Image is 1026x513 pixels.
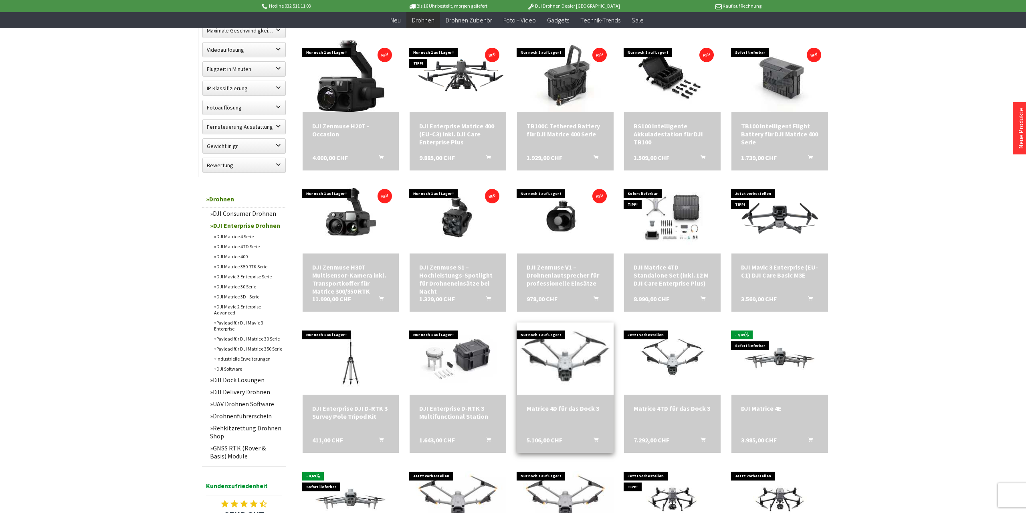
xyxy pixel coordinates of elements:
[527,263,604,287] a: DJI Zenmuse V1 – Drohnenlautsprecher für professionelle Einsätze 978,00 CHF In den Warenkorb
[206,207,286,219] a: DJI Consumer Drohnen
[419,122,497,146] a: DJI Enterprise Matrice 400 (EU-C3) inkl. DJI Care Enterprise Plus 9.885,00 CHF In den Warenkorb
[632,16,644,24] span: Sale
[210,241,286,251] a: DJI Matrice 4TD Serie
[312,122,390,138] a: DJI Zenmuse H20T - Occasion 4.000,00 CHF In den Warenkorb
[634,263,711,287] div: DJI Matrice 4TD Standalone Set (inkl. 12 M DJI Care Enterprise Plus)
[527,404,604,412] a: Matrice 4D für das Dock 3 5.106,00 CHF In den Warenkorb
[419,263,497,295] div: DJI Zenmuse S1 – Hochleistungs-Spotlight für Drohneneinsätze bei Nacht
[527,436,562,444] span: 5.106,00 CHF
[206,374,286,386] a: DJI Dock Lösungen
[741,404,818,412] div: DJI Matrice 4E
[312,436,343,444] span: 411,00 CHF
[511,1,636,11] p: DJI Drohnen Dealer [GEOGRAPHIC_DATA]
[691,154,710,164] button: In den Warenkorb
[527,154,562,162] span: 1.929,00 CHF
[210,302,286,318] a: DJI Mavic 2 Enterprise Advanced
[798,436,818,446] button: In den Warenkorb
[406,12,440,28] a: Drohnen
[210,292,286,302] a: DJI Matrice 3D - Serie
[541,12,575,28] a: Gadgets
[498,308,632,409] img: Matrice 4D für das Dock 3
[385,12,406,28] a: Neu
[584,154,603,164] button: In den Warenkorb
[634,122,711,146] div: BS100 Intelligente Akkuladestation für DJI TB100
[210,354,286,364] a: Industrielle Erweiterungen
[210,318,286,334] a: Payload für DJI Mavic 3 Enterprise
[419,263,497,295] a: DJI Zenmuse S1 – Hochleistungs-Spotlight für Drohneneinsätze bei Nacht 1.329,00 CHF In den Warenkorb
[202,191,286,207] a: Drohnen
[386,1,511,11] p: Bis 16 Uhr bestellt, morgen geliefert.
[527,122,604,138] div: TB100C Tethered Battery für DJI Matrice 400 Serie
[503,16,536,24] span: Foto + Video
[312,404,390,420] div: DJI Enterprise DJI D-RTK 3 Survey Pole Tripod Kit
[634,122,711,146] a: BS100 Intelligente Akkuladestation für DJI TB100 1.509,00 CHF In den Warenkorb
[312,295,351,303] span: 11.990,00 CHF
[210,262,286,272] a: DJI Matrice 350 RTK Serie
[477,436,496,446] button: In den Warenkorb
[390,16,401,24] span: Neu
[626,12,649,28] a: Sale
[412,16,434,24] span: Drohnen
[691,295,710,305] button: In den Warenkorb
[312,404,390,420] a: DJI Enterprise DJI D-RTK 3 Survey Pole Tripod Kit 411,00 CHF In den Warenkorb
[634,404,711,412] a: Matrice 4TD für das Dock 3 7.292,00 CHF In den Warenkorb
[575,12,626,28] a: Technik-Trends
[477,295,496,305] button: In den Warenkorb
[206,386,286,398] a: DJI Delivery Drohnen
[527,404,604,412] div: Matrice 4D für das Dock 3
[498,12,541,28] a: Foto + Video
[203,158,285,172] label: Bewertung
[203,120,285,134] label: Fernsteuerung Ausstattung
[210,251,286,262] a: DJI Matrice 400
[419,122,497,146] div: DJI Enterprise Matrice 400 (EU-C3) inkl. DJI Care Enterprise Plus
[206,398,286,410] a: UAV Drohnen Software
[210,334,286,344] a: Payload für DJI Matrice 30 Serie
[741,404,818,412] a: DJI Matrice 4E 3.985,00 CHF In den Warenkorb
[741,263,818,279] div: DJI Mavic 3 Enterprise (EU-C1) DJI Care Basic M3E
[203,23,285,38] label: Maximale Geschwindigkeit in km/h
[419,436,455,444] span: 1.643,00 CHF
[634,404,711,412] div: Matrice 4TD für das Dock 3
[203,43,285,57] label: Videoauflösung
[419,404,497,420] a: DJI Enterprise D-RTK 3 Multifunctional Station 1.643,00 CHF In den Warenkorb
[741,122,818,146] div: TB100 Intelligent Flight Battery für DJI Matrice 400 Serie
[731,331,828,386] img: DJI Matrice 4E
[636,1,761,11] p: Kauf auf Rechnung
[527,263,604,287] div: DJI Zenmuse V1 – Drohnenlautsprecher für professionelle Einsätze
[527,122,604,138] a: TB100C Tethered Battery für DJI Matrice 400 Serie 1.929,00 CHF In den Warenkorb
[419,404,497,420] div: DJI Enterprise D-RTK 3 Multifunctional Station
[584,295,603,305] button: In den Warenkorb
[303,181,399,253] img: DJI Zenmuse H30T Multisensor-Kamera inkl. Transportkoffer für Matrice 300/350 RTK
[261,1,386,11] p: Hotline 032 511 11 03
[206,410,286,422] a: Drohnenführerschein
[741,295,777,303] span: 3.569,00 CHF
[419,154,455,162] span: 9.885,00 CHF
[741,263,818,279] a: DJI Mavic 3 Enterprise (EU-C1) DJI Care Basic M3E 3.569,00 CHF In den Warenkorb
[312,263,390,295] div: DJI Zenmuse H30T Multisensor-Kamera inkl. Transportkoffer für Matrice 300/350 RTK
[369,295,388,305] button: In den Warenkorb
[210,231,286,241] a: DJI Matrice 4 Serie
[691,436,710,446] button: In den Warenkorb
[315,40,387,112] img: DJI Zenmuse H20T - Occasion
[547,16,569,24] span: Gadgets
[741,122,818,146] a: TB100 Intelligent Flight Battery für DJI Matrice 400 Serie 1.739,00 CHF In den Warenkorb
[312,122,390,138] div: DJI Zenmuse H20T - Occasion
[624,322,721,395] img: Matrice 4TD für das Dock 3
[303,322,399,395] img: DJI Enterprise DJI D-RTK 3 Survey Pole Tripod Kit
[210,364,286,374] a: DJI Software
[634,263,711,287] a: DJI Matrice 4TD Standalone Set (inkl. 12 M DJI Care Enterprise Plus) 8.990,00 CHF In den Warenkorb
[1017,108,1025,149] a: Neue Produkte
[203,139,285,153] label: Gewicht in gr
[210,344,286,354] a: Payload für DJI Matrice 350 Serie
[741,436,777,444] span: 3.985,00 CHF
[446,16,492,24] span: Drohnen Zubehör
[798,154,818,164] button: In den Warenkorb
[741,154,777,162] span: 1.739,00 CHF
[206,219,286,231] a: DJI Enterprise Drohnen
[203,62,285,76] label: Flugzeit in Minuten
[312,263,390,295] a: DJI Zenmuse H30T Multisensor-Kamera inkl. Transportkoffer für Matrice 300/350 RTK 11.990,00 CHF I...
[203,81,285,95] label: IP Klassifizierung
[410,322,506,395] img: DJI Enterprise D-RTK 3 Multifunctional Station
[517,40,613,112] img: TB100C Tethered Battery für DJI Matrice 400 Serie
[210,282,286,292] a: DJI Matrice 30 Serie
